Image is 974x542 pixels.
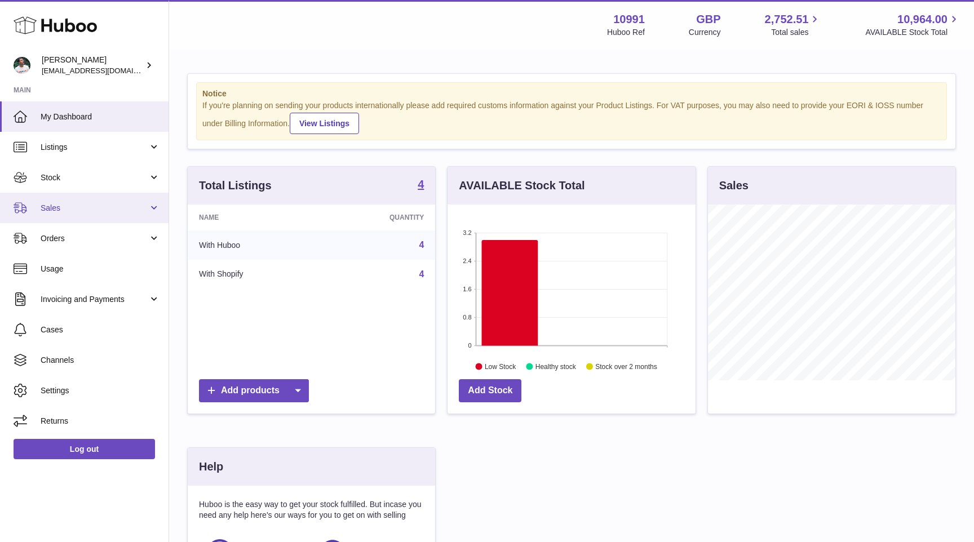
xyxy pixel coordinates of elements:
h3: AVAILABLE Stock Total [459,178,585,193]
a: 10,964.00 AVAILABLE Stock Total [865,12,960,38]
span: 2,752.51 [765,12,809,27]
strong: 10991 [613,12,645,27]
a: Add Stock [459,379,521,402]
div: Huboo Ref [607,27,645,38]
h3: Help [199,459,223,474]
text: 0 [468,342,472,349]
td: With Huboo [188,230,321,260]
th: Name [188,205,321,230]
strong: 4 [418,179,424,190]
span: Channels [41,355,160,366]
strong: Notice [202,88,941,99]
a: Log out [14,439,155,459]
h3: Total Listings [199,178,272,193]
span: 10,964.00 [897,12,948,27]
span: [EMAIL_ADDRESS][DOMAIN_NAME] [42,66,166,75]
a: 4 [419,269,424,279]
text: 3.2 [463,229,472,236]
span: AVAILABLE Stock Total [865,27,960,38]
a: 2,752.51 Total sales [765,12,822,38]
h3: Sales [719,178,749,193]
text: 1.6 [463,286,472,292]
text: Stock over 2 months [596,362,657,370]
span: Settings [41,385,160,396]
span: Cases [41,325,160,335]
td: With Shopify [188,260,321,289]
a: View Listings [290,113,359,134]
img: timshieff@gmail.com [14,57,30,74]
text: Low Stock [485,362,516,370]
th: Quantity [321,205,435,230]
span: Usage [41,264,160,274]
span: Sales [41,203,148,214]
span: Listings [41,142,148,153]
text: 0.8 [463,314,472,321]
span: Returns [41,416,160,427]
div: If you're planning on sending your products internationally please add required customs informati... [202,100,941,134]
a: 4 [419,240,424,250]
a: 4 [418,179,424,192]
div: Currency [689,27,721,38]
span: Invoicing and Payments [41,294,148,305]
span: Stock [41,172,148,183]
a: Add products [199,379,309,402]
text: Healthy stock [535,362,577,370]
strong: GBP [696,12,720,27]
span: Orders [41,233,148,244]
text: 2.4 [463,257,472,264]
div: [PERSON_NAME] [42,55,143,76]
span: My Dashboard [41,112,160,122]
span: Total sales [771,27,821,38]
p: Huboo is the easy way to get your stock fulfilled. But incase you need any help here's our ways f... [199,499,424,521]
